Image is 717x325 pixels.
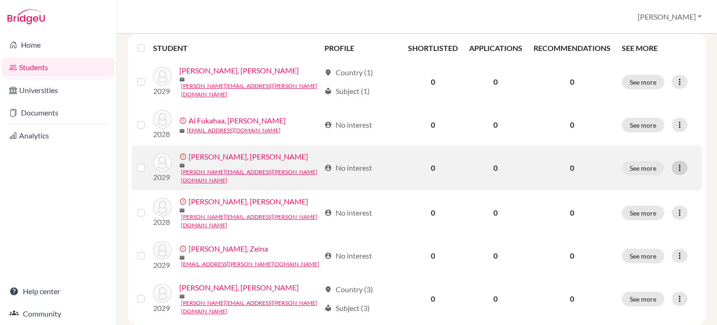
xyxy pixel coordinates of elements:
button: See more [622,118,664,132]
div: Country (1) [324,67,373,78]
img: Moustafa Elsayed, Osama Elsayed [153,198,172,217]
span: error_outline [179,245,189,253]
td: 0 [402,145,464,190]
th: STUDENT [153,37,319,59]
p: 2029 [153,172,172,183]
button: See more [622,75,664,89]
a: [PERSON_NAME][EMAIL_ADDRESS][PERSON_NAME][DOMAIN_NAME] [181,213,320,230]
p: 2029 [153,86,172,97]
td: 0 [464,104,528,145]
td: 0 [402,235,464,276]
span: mail [179,163,185,168]
span: mail [179,255,185,260]
button: See more [622,292,664,306]
a: [PERSON_NAME], Zeina [189,243,268,254]
div: Subject (1) [324,86,370,97]
span: local_library [324,87,332,95]
div: No interest [324,119,372,130]
button: See more [622,206,664,220]
span: mail [179,294,185,299]
a: Students [2,58,114,77]
button: See more [622,161,664,175]
th: SHORTLISTED [402,37,464,59]
a: [PERSON_NAME], [PERSON_NAME] [189,196,308,207]
a: Documents [2,103,114,122]
p: 2029 [153,260,172,271]
td: 0 [402,59,464,104]
p: 0 [534,119,611,130]
p: 0 [534,207,611,218]
p: 0 [534,76,611,87]
a: Help center [2,282,114,301]
a: Community [2,304,114,323]
span: mail [179,208,185,213]
th: RECOMMENDATIONS [528,37,616,59]
a: [EMAIL_ADDRESS][DOMAIN_NAME] [187,126,281,135]
img: Bridge-U [7,9,45,24]
td: 0 [464,59,528,104]
a: Al Fukahaa, [PERSON_NAME] [189,115,286,126]
img: Wahba Ali, Osama Mohamed Fathy [153,284,172,303]
td: 0 [464,145,528,190]
td: 0 [464,190,528,235]
p: 2028 [153,129,172,140]
span: error_outline [179,198,189,205]
span: error_outline [179,153,189,160]
a: [PERSON_NAME][EMAIL_ADDRESS][PERSON_NAME][DOMAIN_NAME] [181,299,320,316]
img: Assi Abdulla, Osama Omar [153,153,172,172]
span: account_circle [324,209,332,217]
span: location_on [324,286,332,293]
th: APPLICATIONS [464,37,528,59]
span: account_circle [324,121,332,129]
p: 2029 [153,303,172,314]
a: [PERSON_NAME], [PERSON_NAME] [179,65,299,76]
button: See more [622,249,664,263]
a: [PERSON_NAME], [PERSON_NAME] [189,151,308,162]
p: 0 [534,250,611,261]
a: [PERSON_NAME], [PERSON_NAME] [179,282,299,293]
td: 0 [464,276,528,321]
a: Home [2,36,114,54]
span: account_circle [324,252,332,260]
div: No interest [324,162,372,173]
span: mail [179,77,185,82]
div: No interest [324,207,372,218]
img: Abdelaziz Nassif, Hassan Osama [153,67,172,86]
span: account_circle [324,164,332,172]
td: 0 [464,235,528,276]
th: PROFILE [319,37,402,59]
td: 0 [402,276,464,321]
a: [PERSON_NAME][EMAIL_ADDRESS][PERSON_NAME][DOMAIN_NAME] [181,168,320,185]
span: local_library [324,304,332,312]
span: location_on [324,69,332,76]
td: 0 [402,190,464,235]
span: mail [179,128,185,134]
span: error_outline [179,117,189,124]
th: SEE MORE [616,37,702,59]
p: 2028 [153,217,172,228]
div: Country (3) [324,284,373,295]
button: [PERSON_NAME] [633,8,706,26]
a: Universities [2,81,114,100]
div: Subject (3) [324,303,370,314]
div: No interest [324,250,372,261]
a: [PERSON_NAME][EMAIL_ADDRESS][PERSON_NAME][DOMAIN_NAME] [181,82,320,99]
a: Analytics [2,126,114,145]
img: Osama Yaseen, Zeina [153,241,172,260]
p: 0 [534,293,611,304]
a: [EMAIL_ADDRESS][PERSON_NAME][DOMAIN_NAME] [181,260,319,268]
p: 0 [534,162,611,173]
img: Al Fukahaa, Zaid Osama Eqab [153,110,172,129]
td: 0 [402,104,464,145]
